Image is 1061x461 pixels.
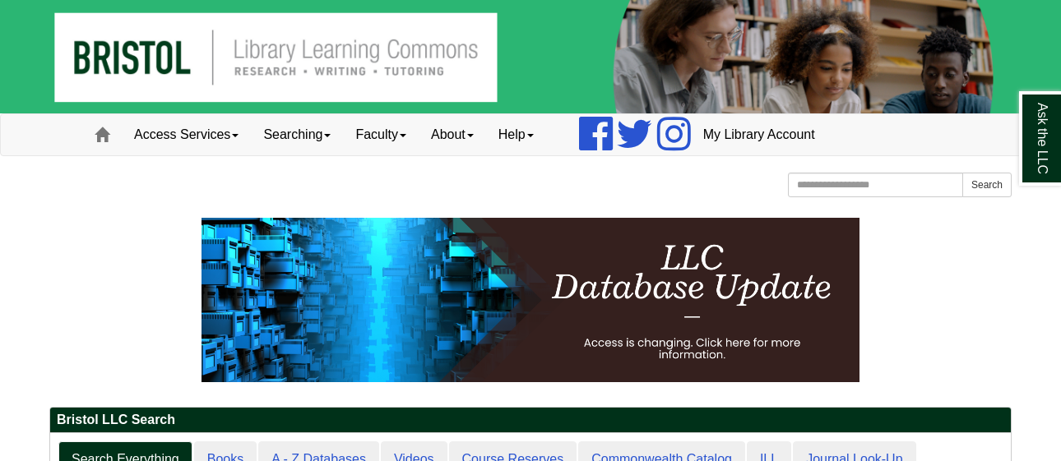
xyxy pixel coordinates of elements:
[486,114,546,155] a: Help
[50,408,1011,433] h2: Bristol LLC Search
[691,114,827,155] a: My Library Account
[122,114,251,155] a: Access Services
[251,114,343,155] a: Searching
[202,218,859,382] img: HTML tutorial
[419,114,486,155] a: About
[962,173,1012,197] button: Search
[343,114,419,155] a: Faculty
